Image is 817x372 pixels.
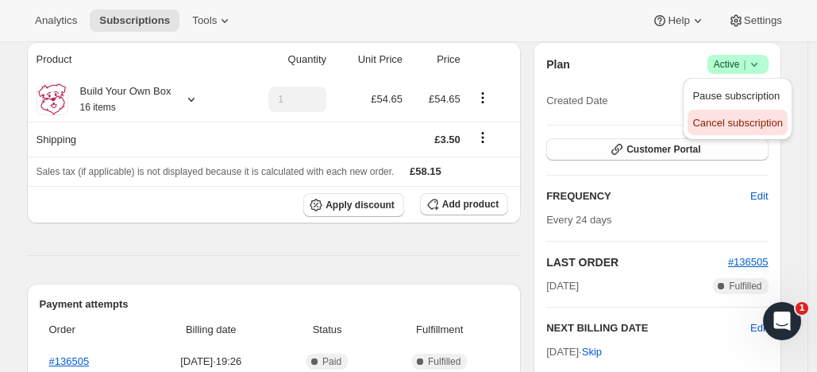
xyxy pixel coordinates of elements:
[546,138,768,161] button: Customer Portal
[429,93,461,105] span: £54.65
[25,10,87,32] button: Analytics
[582,344,602,360] span: Skip
[80,102,116,113] small: 16 items
[410,165,441,177] span: £58.15
[719,10,792,32] button: Settings
[27,122,237,157] th: Shipping
[27,42,237,77] th: Product
[90,10,179,32] button: Subscriptions
[743,58,746,71] span: |
[546,346,602,358] span: [DATE] ·
[729,280,761,293] span: Fulfilled
[283,322,371,338] span: Status
[546,188,750,204] h2: FREQUENCY
[546,93,607,109] span: Created Date
[688,83,787,108] button: Pause subscription
[714,56,762,72] span: Active
[371,93,403,105] span: £54.65
[35,14,77,27] span: Analytics
[572,339,611,365] button: Skip
[303,193,404,217] button: Apply discount
[68,83,171,115] div: Build Your Own Box
[626,143,700,156] span: Customer Portal
[442,198,499,211] span: Add product
[148,354,274,370] span: [DATE] · 19:26
[434,134,461,145] span: £3.50
[470,129,495,146] button: Shipping actions
[470,89,495,107] button: Product actions
[728,256,769,268] a: #136505
[37,166,395,177] span: Sales tax (if applicable) is not displayed because it is calculated with each new order.
[380,322,499,338] span: Fulfillment
[546,254,728,270] h2: LAST ORDER
[331,42,407,77] th: Unit Price
[428,355,461,368] span: Fulfilled
[192,14,217,27] span: Tools
[37,83,68,115] img: product img
[688,110,787,135] button: Cancel subscription
[750,320,768,336] button: Edit
[692,90,780,102] span: Pause subscription
[546,56,570,72] h2: Plan
[49,355,90,367] a: #136505
[668,14,689,27] span: Help
[642,10,715,32] button: Help
[407,42,465,77] th: Price
[237,42,331,77] th: Quantity
[40,296,509,312] h2: Payment attempts
[546,278,579,294] span: [DATE]
[148,322,274,338] span: Billing date
[40,312,144,347] th: Order
[692,117,782,129] span: Cancel subscription
[796,302,808,315] span: 1
[763,302,801,340] iframe: Intercom live chat
[420,193,508,215] button: Add product
[744,14,782,27] span: Settings
[750,188,768,204] span: Edit
[183,10,242,32] button: Tools
[546,214,611,226] span: Every 24 days
[99,14,170,27] span: Subscriptions
[546,320,750,336] h2: NEXT BILLING DATE
[728,254,769,270] button: #136505
[322,355,341,368] span: Paid
[741,184,777,209] button: Edit
[326,199,395,211] span: Apply discount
